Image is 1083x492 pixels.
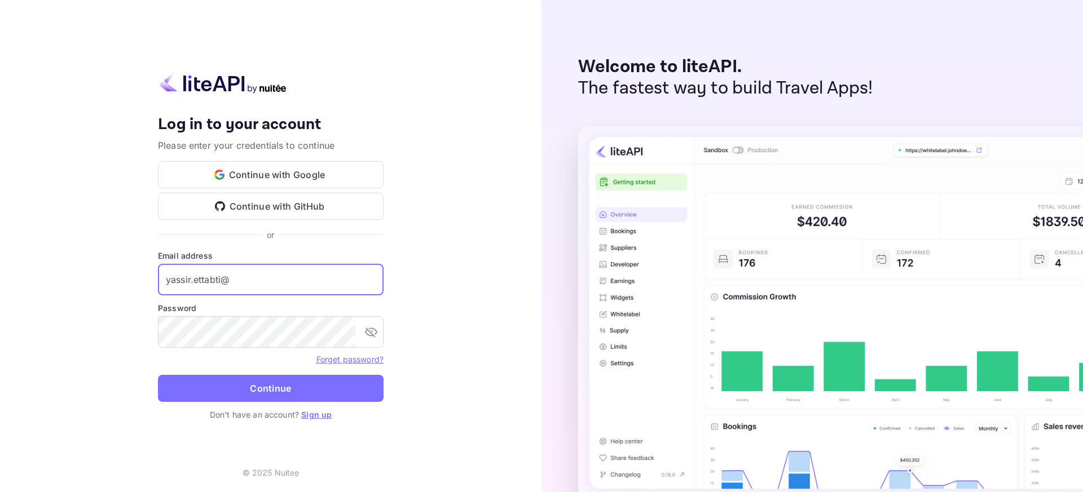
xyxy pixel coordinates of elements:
input: Enter your email address [158,264,384,295]
h4: Log in to your account [158,115,384,135]
p: Don't have an account? [158,409,384,420]
p: © 2025 Nuitee [243,467,300,478]
p: Welcome to liteAPI. [578,56,873,78]
p: Please enter your credentials to continue [158,139,384,152]
button: toggle password visibility [360,321,382,343]
label: Password [158,302,384,314]
button: Continue with Google [158,161,384,188]
button: Continue [158,375,384,402]
a: Sign up [301,410,332,419]
img: liteapi [158,72,288,94]
a: Forget password? [316,353,384,365]
button: Continue with GitHub [158,193,384,220]
a: Forget password? [316,354,384,364]
p: The fastest way to build Travel Apps! [578,78,873,99]
p: or [267,229,274,241]
label: Email address [158,250,384,261]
